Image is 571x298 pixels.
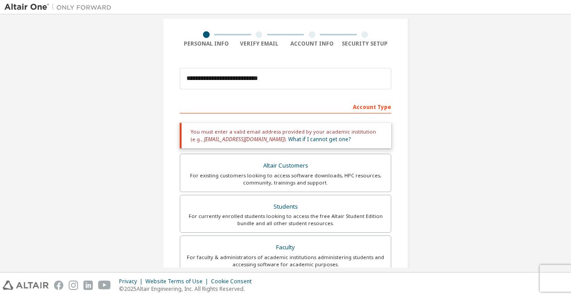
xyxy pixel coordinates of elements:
[186,213,385,227] div: For currently enrolled students looking to access the free Altair Student Edition bundle and all ...
[204,135,284,143] span: [EMAIL_ADDRESS][DOMAIN_NAME]
[233,40,286,47] div: Verify Email
[180,99,391,113] div: Account Type
[145,278,211,285] div: Website Terms of Use
[4,3,116,12] img: Altair One
[180,40,233,47] div: Personal Info
[119,285,257,293] p: © 2025 Altair Engineering, Inc. All Rights Reserved.
[3,281,49,290] img: altair_logo.svg
[186,172,385,186] div: For existing customers looking to access software downloads, HPC resources, community, trainings ...
[69,281,78,290] img: instagram.svg
[288,135,351,143] a: What if I cannot get one?
[211,278,257,285] div: Cookie Consent
[54,281,63,290] img: facebook.svg
[339,40,392,47] div: Security Setup
[180,123,391,148] div: You must enter a valid email address provided by your academic institution (e.g., ).
[83,281,93,290] img: linkedin.svg
[119,278,145,285] div: Privacy
[186,201,385,213] div: Students
[186,241,385,254] div: Faculty
[98,281,111,290] img: youtube.svg
[285,40,339,47] div: Account Info
[186,159,385,172] div: Altair Customers
[186,254,385,268] div: For faculty & administrators of academic institutions administering students and accessing softwa...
